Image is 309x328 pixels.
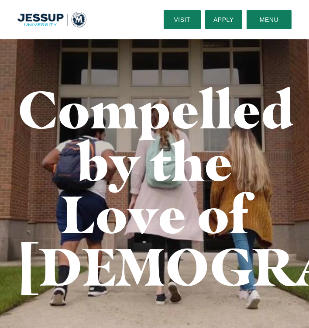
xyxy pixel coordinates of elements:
[17,12,86,27] a: Home
[17,12,86,27] img: Multnomah University Logo
[205,10,242,29] a: Apply
[247,10,292,29] button: Menu
[17,83,292,293] h1: Compelled by the Love of [DEMOGRAPHIC_DATA]
[164,10,201,29] a: Visit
